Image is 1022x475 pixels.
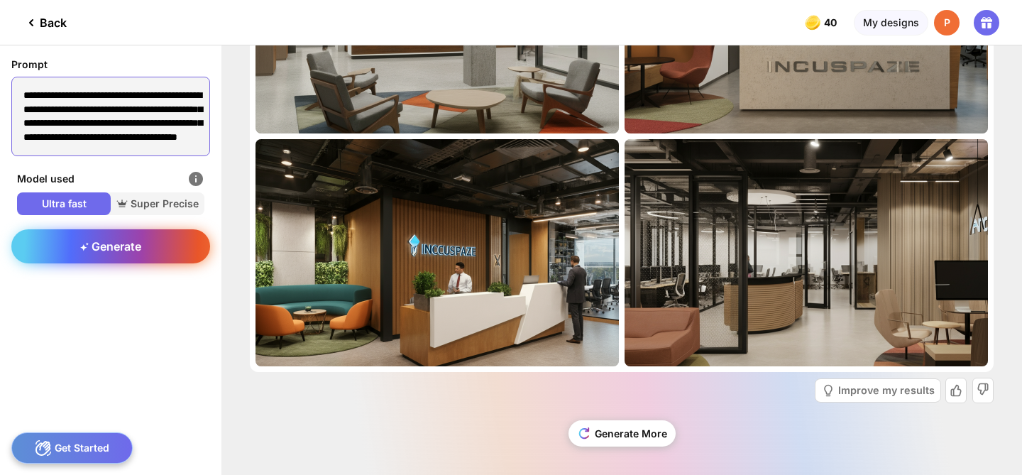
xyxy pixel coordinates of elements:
div: My designs [854,10,928,36]
div: Prompt [11,57,210,72]
div: Improve my results [838,386,935,395]
span: Ultra fast [17,197,111,211]
div: Get Started [11,432,133,464]
div: P [934,10,960,36]
span: Generate [80,239,141,253]
div: Model used [17,170,204,187]
div: Generate More [568,420,676,447]
div: Back [23,14,67,31]
span: Super Precise [111,197,204,211]
span: 40 [824,17,840,28]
